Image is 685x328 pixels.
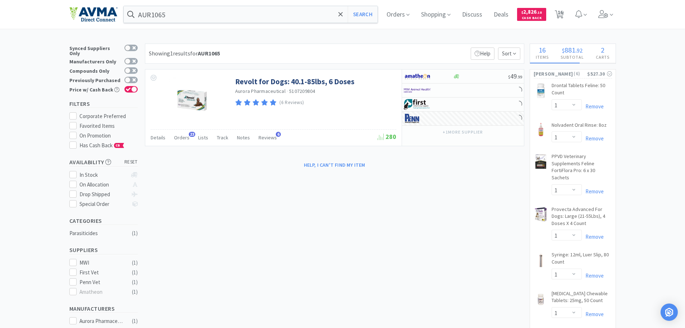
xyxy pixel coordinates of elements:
span: 49 [508,72,522,80]
div: On Promotion [79,131,138,140]
h5: Manufacturers [69,305,138,313]
span: · [287,88,288,94]
h5: Filters [69,100,138,108]
div: Special Order [79,200,127,208]
div: ( 1 ) [132,317,138,325]
a: Remove [582,188,604,195]
a: Syringe: 12ml, Luer Slip, 80 Count [552,251,612,268]
a: Remove [582,135,604,142]
button: +1more supplier [439,127,486,137]
span: 2 [601,45,604,54]
a: Aurora Pharmaceutical [235,88,286,94]
span: $ [562,47,565,54]
span: 280 [378,132,396,141]
div: Manufacturers Only [69,58,121,64]
span: Reviews [259,134,277,141]
img: bd01392d9ddd4a048ac734c875280087_800983.jpeg [534,207,548,222]
span: Notes [237,134,250,141]
div: ( 1 ) [132,229,138,238]
div: Synced Suppliers Only [69,45,121,56]
div: Penn Vet [79,278,124,287]
a: Remove [582,103,604,110]
a: Remove [582,311,604,318]
div: ( 1 ) [132,278,138,287]
img: f0e029e6c6c64d71a7b30ea846f5dd41_69087.jpeg [534,292,548,306]
span: ( 6 ) [573,70,587,77]
span: for [190,50,220,57]
p: (6 Reviews) [279,99,304,107]
span: Details [151,134,165,141]
a: [MEDICAL_DATA] Chewable Tablets: 25mg, 50 Count [552,290,612,307]
img: 67d67680309e4a0bb49a5ff0391dcc42_6.png [404,99,431,110]
a: PPVD Veterinary Supplements Feline FortiFlora Pro: 6 x 30 Sachets [552,153,612,184]
div: Compounds Only [69,67,121,73]
div: In Stock [79,171,127,179]
div: Aurora Pharmaceutical [79,317,124,325]
img: f6b2451649754179b5b4e0c70c3f7cb0_2.png [404,85,431,96]
div: ( 1 ) [132,268,138,277]
a: Revolt for Dogs: 40.1-85lbs, 6 Doses [235,77,355,86]
h4: Subtotal [555,54,590,60]
a: Deals [491,12,511,18]
span: . 99 [517,74,522,80]
div: MWI [79,259,124,267]
span: 2,826 [521,8,542,15]
strong: AUR1065 [198,50,220,57]
a: Provecta Advanced For Dogs: Large (21-55Lbs), 4 Doses X 4 Count [552,206,612,230]
span: Orders [174,134,189,141]
span: CB [114,143,122,148]
h5: Suppliers [69,246,138,254]
h4: Items [530,54,555,60]
span: $ [521,10,523,15]
div: Corporate Preferred [79,112,138,121]
span: Has Cash Back [79,142,124,149]
a: Nolvadent Oral Rinse: 8oz [552,122,607,132]
p: Help [471,48,494,60]
div: Favorited Items [79,122,138,130]
a: Remove [582,272,604,279]
span: Cash Back [521,16,542,21]
span: [PERSON_NAME] [534,70,573,78]
span: Lists [198,134,208,141]
a: $2,826.18Cash Back [517,5,546,24]
span: 92 [577,47,583,54]
a: Discuss [459,12,485,18]
div: Price w/ Cash Back [69,86,121,92]
img: ae1b18e8ecc944408a453e08e127d024_51340.jpeg [534,122,548,137]
a: Drontal Tablets Feline: 50 Count [552,82,612,99]
div: Previously Purchased [69,77,121,83]
div: First Vet [79,268,124,277]
span: 881 [565,45,575,54]
input: Search by item, sku, manufacturer, ingredient, size... [124,6,378,23]
button: Search [348,6,378,23]
div: On Allocation [79,180,127,189]
img: 2db45751c089422cbb913d71613381a1_632603.jpeg [534,84,548,98]
img: f7425f50a8774fe098d8ab240e5992b6_382691.jpeg [534,154,548,169]
img: 3331a67d23dc422aa21b1ec98afbf632_11.png [404,71,431,82]
div: . [555,46,590,54]
img: e1133ece90fa4a959c5ae41b0808c578_9.png [404,113,431,124]
div: Amatheon [79,288,124,296]
span: $ [508,74,510,80]
h5: Availability [69,158,138,166]
a: 16 [552,12,567,19]
div: Parasiticides [69,229,128,238]
h5: Categories [69,217,138,225]
span: 16 [539,45,546,54]
span: 6 [276,132,281,137]
span: 5107209804 [289,88,315,94]
img: 1199786b1a0547ea951050169410c55f_328157.jpeg [169,77,215,123]
span: 23 [189,132,195,137]
div: ( 1 ) [132,259,138,267]
div: ( 1 ) [132,288,138,296]
span: Track [217,134,228,141]
h4: Carts [590,54,616,60]
div: Showing 1 results [149,49,220,58]
div: $527.30 [587,70,612,78]
div: Drop Shipped [79,190,127,199]
span: reset [124,158,138,166]
div: Open Intercom Messenger [661,304,678,321]
span: . 18 [536,10,542,15]
img: e4e33dab9f054f5782a47901c742baa9_102.png [69,7,118,22]
span: Sort [498,48,520,60]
